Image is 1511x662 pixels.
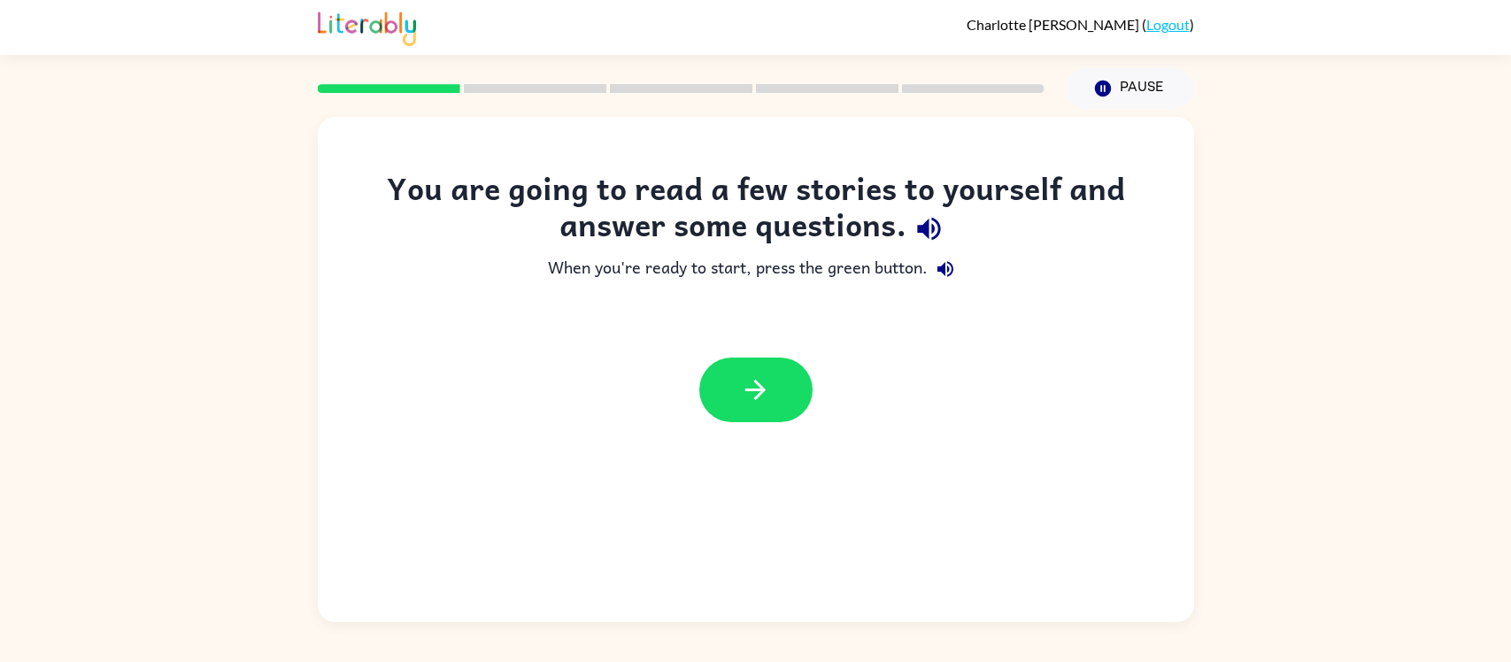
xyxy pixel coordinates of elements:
div: When you're ready to start, press the green button. [353,251,1159,287]
a: Logout [1146,16,1190,33]
span: Charlotte [PERSON_NAME] [967,16,1142,33]
div: ( ) [967,16,1194,33]
button: Pause [1066,68,1194,109]
img: Literably [318,7,416,46]
div: You are going to read a few stories to yourself and answer some questions. [353,170,1159,251]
